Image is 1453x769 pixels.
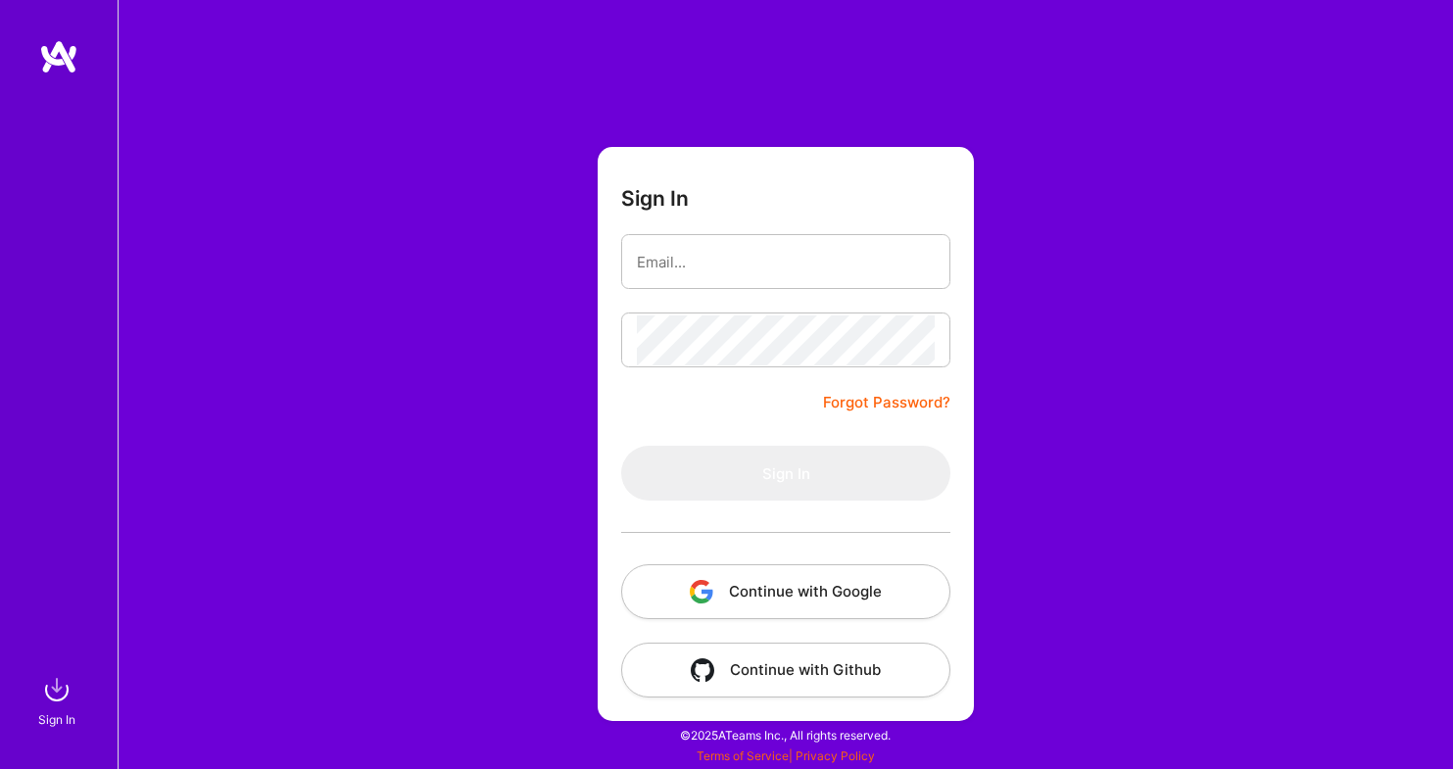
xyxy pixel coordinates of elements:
[697,748,875,763] span: |
[621,643,950,697] button: Continue with Github
[823,391,950,414] a: Forgot Password?
[37,670,76,709] img: sign in
[39,39,78,74] img: logo
[118,710,1453,759] div: © 2025 ATeams Inc., All rights reserved.
[41,670,76,730] a: sign inSign In
[796,748,875,763] a: Privacy Policy
[621,564,950,619] button: Continue with Google
[690,580,713,603] img: icon
[697,748,789,763] a: Terms of Service
[637,237,935,287] input: Email...
[621,186,689,211] h3: Sign In
[621,446,950,501] button: Sign In
[691,658,714,682] img: icon
[38,709,75,730] div: Sign In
